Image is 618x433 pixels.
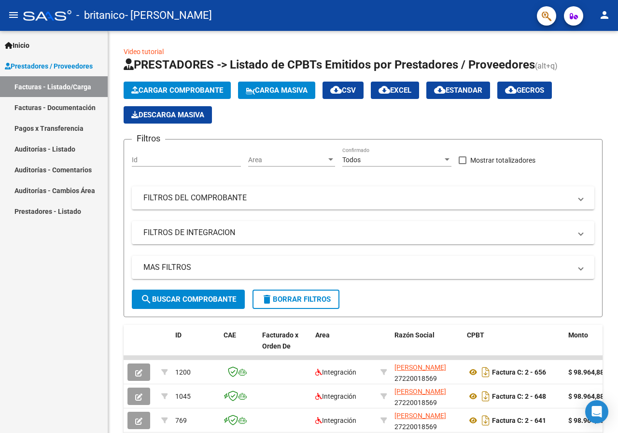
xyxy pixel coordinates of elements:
[315,417,356,424] span: Integración
[143,227,571,238] mat-panel-title: FILTROS DE INTEGRACION
[315,368,356,376] span: Integración
[330,86,356,95] span: CSV
[132,290,245,309] button: Buscar Comprobante
[124,106,212,124] app-download-masive: Descarga masiva de comprobantes (adjuntos)
[5,61,93,71] span: Prestadores / Proveedores
[394,388,446,395] span: [PERSON_NAME]
[394,331,435,339] span: Razón Social
[224,331,236,339] span: CAE
[463,325,564,367] datatable-header-cell: CPBT
[262,331,298,350] span: Facturado x Orden De
[394,412,446,419] span: [PERSON_NAME]
[426,82,490,99] button: Estandar
[8,9,19,21] mat-icon: menu
[394,362,459,382] div: 27220018569
[311,325,377,367] datatable-header-cell: Area
[258,325,311,367] datatable-header-cell: Facturado x Orden De
[492,368,546,376] strong: Factura C: 2 - 656
[394,410,459,431] div: 27220018569
[76,5,125,26] span: - britanico
[124,48,164,56] a: Video tutorial
[315,392,356,400] span: Integración
[124,106,212,124] button: Descarga Masiva
[315,331,330,339] span: Area
[132,221,594,244] mat-expansion-panel-header: FILTROS DE INTEGRACION
[394,386,459,406] div: 27220018569
[379,84,390,96] mat-icon: cloud_download
[535,61,558,70] span: (alt+q)
[379,86,411,95] span: EXCEL
[175,417,187,424] span: 769
[124,82,231,99] button: Cargar Comprobante
[479,364,492,380] i: Descargar documento
[323,82,364,99] button: CSV
[132,186,594,210] mat-expansion-panel-header: FILTROS DEL COMPROBANTE
[132,256,594,279] mat-expansion-panel-header: MAS FILTROS
[479,389,492,404] i: Descargar documento
[492,392,546,400] strong: Factura C: 2 - 648
[248,156,326,164] span: Area
[497,82,552,99] button: Gecros
[132,132,165,145] h3: Filtros
[125,5,212,26] span: - [PERSON_NAME]
[175,392,191,400] span: 1045
[143,262,571,273] mat-panel-title: MAS FILTROS
[220,325,258,367] datatable-header-cell: CAE
[342,156,361,164] span: Todos
[140,293,152,305] mat-icon: search
[568,392,604,400] strong: $ 98.964,88
[261,295,331,304] span: Borrar Filtros
[470,154,535,166] span: Mostrar totalizadores
[171,325,220,367] datatable-header-cell: ID
[568,368,604,376] strong: $ 98.964,88
[434,86,482,95] span: Estandar
[175,331,182,339] span: ID
[246,86,308,95] span: Carga Masiva
[585,400,608,423] div: Open Intercom Messenger
[599,9,610,21] mat-icon: person
[143,193,571,203] mat-panel-title: FILTROS DEL COMPROBANTE
[492,417,546,424] strong: Factura C: 2 - 641
[434,84,446,96] mat-icon: cloud_download
[330,84,342,96] mat-icon: cloud_download
[238,82,315,99] button: Carga Masiva
[467,331,484,339] span: CPBT
[131,111,204,119] span: Descarga Masiva
[391,325,463,367] datatable-header-cell: Razón Social
[505,84,517,96] mat-icon: cloud_download
[479,413,492,428] i: Descargar documento
[131,86,223,95] span: Cargar Comprobante
[371,82,419,99] button: EXCEL
[5,40,29,51] span: Inicio
[394,363,446,371] span: [PERSON_NAME]
[175,368,191,376] span: 1200
[124,58,535,71] span: PRESTADORES -> Listado de CPBTs Emitidos por Prestadores / Proveedores
[568,331,588,339] span: Monto
[505,86,544,95] span: Gecros
[253,290,339,309] button: Borrar Filtros
[140,295,236,304] span: Buscar Comprobante
[568,417,604,424] strong: $ 98.964,88
[261,293,273,305] mat-icon: delete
